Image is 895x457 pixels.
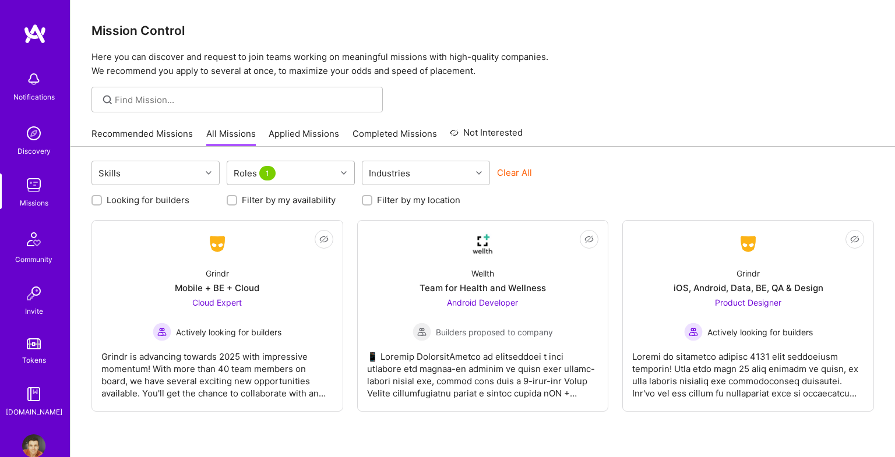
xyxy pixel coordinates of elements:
div: Skills [96,165,124,182]
input: Find Mission... [115,94,374,106]
div: Mobile + BE + Cloud [175,282,259,294]
label: Filter by my location [377,194,460,206]
i: icon EyeClosed [850,235,859,244]
div: Wellth [471,267,494,279]
label: Looking for builders [107,194,189,206]
div: [DOMAIN_NAME] [6,406,62,418]
span: Cloud Expert [192,297,242,307]
div: iOS, Android, Data, BE, QA & Design [674,282,823,294]
img: guide book [22,382,45,406]
img: Company Logo [468,230,496,258]
a: Company LogoWellthTeam for Health and WellnessAndroid Developer Builders proposed to companyBuild... [367,230,599,402]
img: Community [20,225,48,253]
img: Company Logo [734,233,762,254]
div: Tokens [22,354,46,366]
i: icon EyeClosed [319,235,329,244]
i: icon EyeClosed [584,235,594,244]
div: Invite [25,305,43,317]
a: Completed Missions [353,127,437,147]
div: Industries [366,165,413,182]
a: Company LogoGrindriOS, Android, Data, BE, QA & DesignProduct Designer Actively looking for builde... [632,230,864,402]
span: Product Designer [715,297,781,307]
img: teamwork [22,173,45,197]
div: Grindr [737,267,760,279]
img: discovery [22,122,45,145]
div: Community [15,253,52,265]
div: Loremi do sitametco adipisc 4131 elit seddoeiusm temporin! Utla etdo magn 25 aliq enimadm ve quis... [632,341,864,399]
i: icon Chevron [476,170,482,176]
div: Grindr is advancing towards 2025 with impressive momentum! With more than 40 team members on boar... [101,341,333,399]
span: Actively looking for builders [176,326,281,338]
img: Invite [22,282,45,305]
button: Clear All [497,166,532,179]
img: Builders proposed to company [413,323,431,341]
a: Recommended Missions [91,127,193,147]
p: Here you can discover and request to join teams working on meaningful missions with high-quality ... [91,50,874,78]
img: bell [22,68,45,91]
a: Not Interested [450,126,523,147]
div: Missions [20,197,48,209]
div: Roles [231,165,281,182]
span: 1 [259,166,276,180]
a: Applied Missions [269,127,339,147]
h3: Mission Control [91,23,874,38]
div: Notifications [13,91,55,103]
i: icon Chevron [206,170,212,176]
label: Filter by my availability [242,194,336,206]
img: tokens [27,338,41,349]
img: Actively looking for builders [153,323,171,341]
span: Android Developer [447,297,518,307]
i: icon SearchGrey [101,93,114,107]
div: Team for Health and Wellness [420,282,546,294]
div: 📱 Loremip DolorsitAmetco ad elitseddoei t inci utlabore etd magnaa-en adminim ve quisn exer ullam... [367,341,599,399]
div: Grindr [206,267,229,279]
a: All Missions [206,127,256,147]
img: Company Logo [203,233,231,254]
span: Builders proposed to company [436,326,553,338]
a: Company LogoGrindrMobile + BE + CloudCloud Expert Actively looking for buildersActively looking f... [101,230,333,402]
span: Actively looking for builders [707,326,813,338]
i: icon Chevron [341,170,347,176]
img: logo [23,23,47,44]
div: Discovery [17,145,51,157]
img: Actively looking for builders [684,323,703,341]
